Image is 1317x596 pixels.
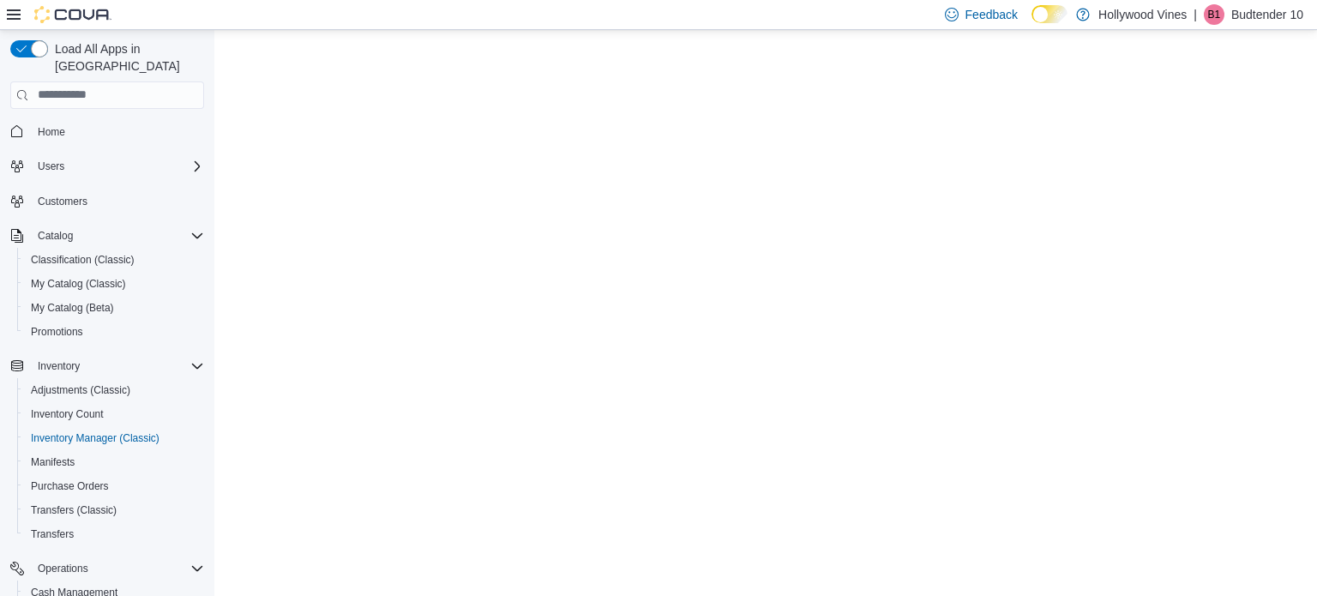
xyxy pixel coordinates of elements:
span: Inventory [31,356,204,376]
p: Budtender 10 [1231,4,1303,25]
span: Adjustments (Classic) [24,380,204,400]
a: Transfers [24,524,81,545]
a: Inventory Count [24,404,111,424]
span: Catalog [31,226,204,246]
img: Cova [34,6,111,23]
span: Manifests [31,455,75,469]
span: My Catalog (Classic) [31,277,126,291]
input: Dark Mode [1031,5,1067,23]
span: Adjustments (Classic) [31,383,130,397]
span: Users [38,160,64,173]
span: Transfers (Classic) [24,500,204,521]
a: Classification (Classic) [24,250,141,270]
p: | [1194,4,1197,25]
span: Operations [31,558,204,579]
span: Home [38,125,65,139]
button: Classification (Classic) [17,248,211,272]
span: Promotions [31,325,83,339]
span: Transfers [31,527,74,541]
p: Hollywood Vines [1098,4,1187,25]
button: Users [31,156,71,177]
a: Promotions [24,322,90,342]
button: Adjustments (Classic) [17,378,211,402]
span: Customers [31,190,204,212]
button: Inventory Manager (Classic) [17,426,211,450]
span: Feedback [965,6,1018,23]
span: Inventory Manager (Classic) [24,428,204,449]
button: Transfers (Classic) [17,498,211,522]
span: Operations [38,562,88,575]
span: Purchase Orders [24,476,204,497]
div: Budtender 10 [1204,4,1224,25]
span: Customers [38,195,87,208]
span: Users [31,156,204,177]
span: Inventory Count [24,404,204,424]
a: Inventory Manager (Classic) [24,428,166,449]
span: Inventory Count [31,407,104,421]
button: Catalog [3,224,211,248]
span: Transfers (Classic) [31,503,117,517]
a: My Catalog (Beta) [24,298,121,318]
span: Classification (Classic) [31,253,135,267]
button: Inventory [3,354,211,378]
span: Transfers [24,524,204,545]
button: Manifests [17,450,211,474]
span: Home [31,121,204,142]
a: Transfers (Classic) [24,500,123,521]
button: Purchase Orders [17,474,211,498]
span: Manifests [24,452,204,473]
button: My Catalog (Classic) [17,272,211,296]
button: Users [3,154,211,178]
span: Catalog [38,229,73,243]
a: Manifests [24,452,81,473]
span: Promotions [24,322,204,342]
button: Transfers [17,522,211,546]
a: Purchase Orders [24,476,116,497]
button: Inventory [31,356,87,376]
span: Inventory [38,359,80,373]
span: Load All Apps in [GEOGRAPHIC_DATA] [48,40,204,75]
button: Customers [3,189,211,214]
button: Catalog [31,226,80,246]
button: Operations [3,557,211,581]
span: Dark Mode [1031,23,1032,24]
a: Adjustments (Classic) [24,380,137,400]
button: Operations [31,558,95,579]
span: My Catalog (Beta) [31,301,114,315]
span: My Catalog (Classic) [24,274,204,294]
a: Customers [31,191,94,212]
span: B1 [1208,4,1221,25]
span: My Catalog (Beta) [24,298,204,318]
button: Inventory Count [17,402,211,426]
span: Inventory Manager (Classic) [31,431,159,445]
button: Home [3,119,211,144]
span: Classification (Classic) [24,250,204,270]
button: My Catalog (Beta) [17,296,211,320]
button: Promotions [17,320,211,344]
a: Home [31,122,72,142]
a: My Catalog (Classic) [24,274,133,294]
span: Purchase Orders [31,479,109,493]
